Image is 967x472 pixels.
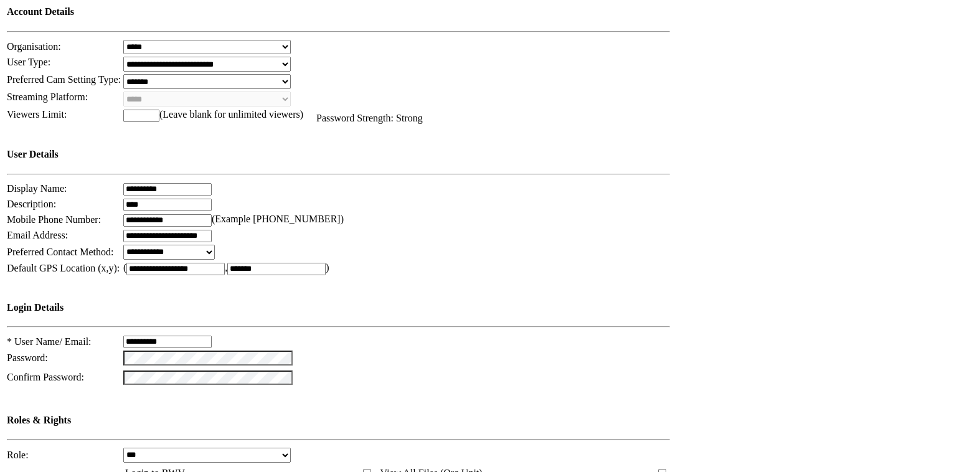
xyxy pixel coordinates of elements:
span: Mobile Phone Number: [7,214,101,225]
span: Preferred Cam Setting Type: [7,74,121,85]
span: Display Name: [7,183,67,194]
h4: Roles & Rights [7,415,670,426]
span: (Leave blank for unlimited viewers) [159,109,303,120]
h4: User Details [7,149,670,160]
h4: Account Details [7,6,670,17]
span: Confirm Password: [7,372,84,382]
label: Password Strength: Strong [316,113,423,124]
span: Preferred Contact Method: [7,247,114,257]
span: Streaming Platform: [7,92,88,102]
span: Default GPS Location (x,y): [7,263,120,273]
span: (Example [PHONE_NUMBER]) [212,214,344,224]
span: Email Address: [7,230,68,240]
span: Password: [7,352,48,363]
span: Description: [7,199,56,209]
span: Organisation: [7,41,61,52]
h4: Login Details [7,302,670,313]
td: ( , ) [123,262,671,276]
span: * User Name/ Email: [7,336,92,347]
td: Role: [6,447,121,463]
span: Viewers Limit: [7,109,67,120]
span: User Type: [7,57,50,67]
